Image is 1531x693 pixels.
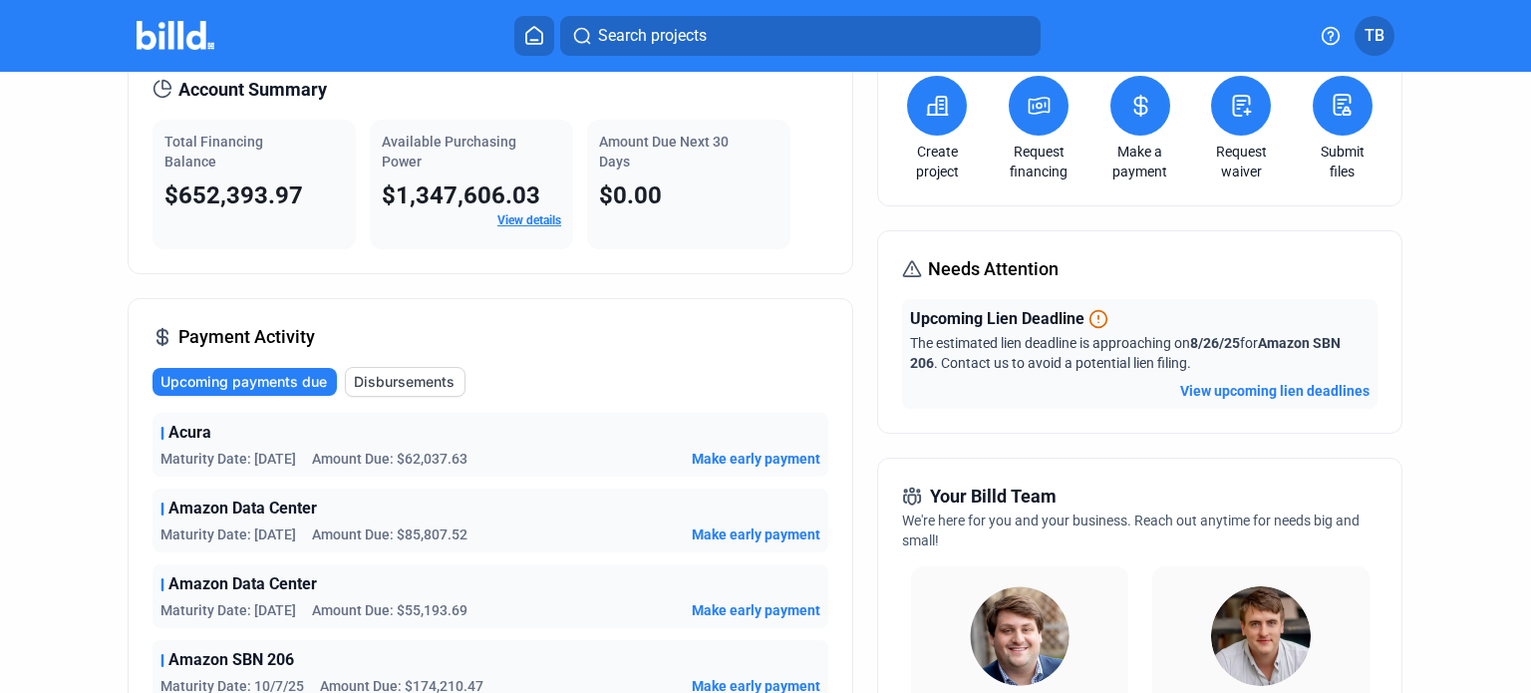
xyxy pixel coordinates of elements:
[692,600,820,620] button: Make early payment
[910,335,1341,371] span: The estimated lien deadline is approaching on for . Contact us to avoid a potential lien filing.
[178,323,315,351] span: Payment Activity
[902,513,1360,548] span: We're here for you and your business. Reach out anytime for needs big and small!
[168,497,317,520] span: Amazon Data Center
[1180,381,1370,401] button: View upcoming lien deadlines
[137,21,215,50] img: Billd Company Logo
[164,181,303,209] span: $652,393.97
[382,181,540,209] span: $1,347,606.03
[902,142,972,181] a: Create project
[168,421,211,445] span: Acura
[153,368,337,396] button: Upcoming payments due
[1211,586,1311,686] img: Territory Manager
[160,449,296,469] span: Maturity Date: [DATE]
[164,134,263,170] span: Total Financing Balance
[1308,142,1378,181] a: Submit files
[312,449,467,469] span: Amount Due: $62,037.63
[910,307,1084,331] span: Upcoming Lien Deadline
[692,524,820,544] button: Make early payment
[1206,142,1276,181] a: Request waiver
[970,586,1070,686] img: Relationship Manager
[1355,16,1394,56] button: TB
[1365,24,1384,48] span: TB
[598,24,707,48] span: Search projects
[497,213,561,227] a: View details
[599,134,729,170] span: Amount Due Next 30 Days
[560,16,1041,56] button: Search projects
[928,255,1059,283] span: Needs Attention
[599,181,662,209] span: $0.00
[160,600,296,620] span: Maturity Date: [DATE]
[1004,142,1073,181] a: Request financing
[692,449,820,469] button: Make early payment
[312,600,467,620] span: Amount Due: $55,193.69
[168,572,317,596] span: Amazon Data Center
[345,367,465,397] button: Disbursements
[178,76,327,104] span: Account Summary
[930,483,1057,511] span: Your Billd Team
[160,524,296,544] span: Maturity Date: [DATE]
[160,372,327,392] span: Upcoming payments due
[1190,335,1240,351] span: 8/26/25
[354,372,455,392] span: Disbursements
[312,524,467,544] span: Amount Due: $85,807.52
[168,648,294,672] span: Amazon SBN 206
[382,134,516,170] span: Available Purchasing Power
[1105,142,1175,181] a: Make a payment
